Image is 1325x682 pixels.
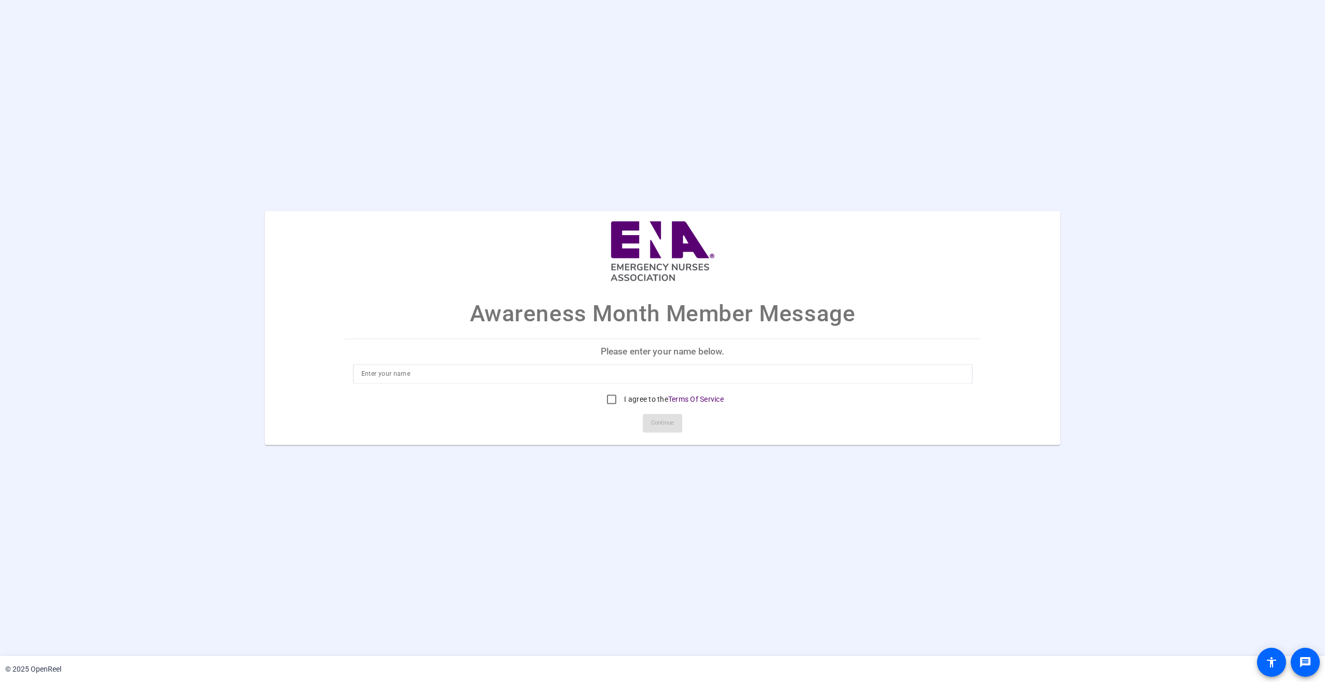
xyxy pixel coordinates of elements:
[622,394,724,405] label: I agree to the
[1265,656,1278,669] mat-icon: accessibility
[361,368,964,380] input: Enter your name
[668,395,724,404] a: Terms Of Service
[1299,656,1312,669] mat-icon: message
[611,221,714,281] img: company-logo
[345,339,981,364] p: Please enter your name below.
[5,664,61,675] div: © 2025 OpenReel
[470,296,856,331] p: Awareness Month Member Message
